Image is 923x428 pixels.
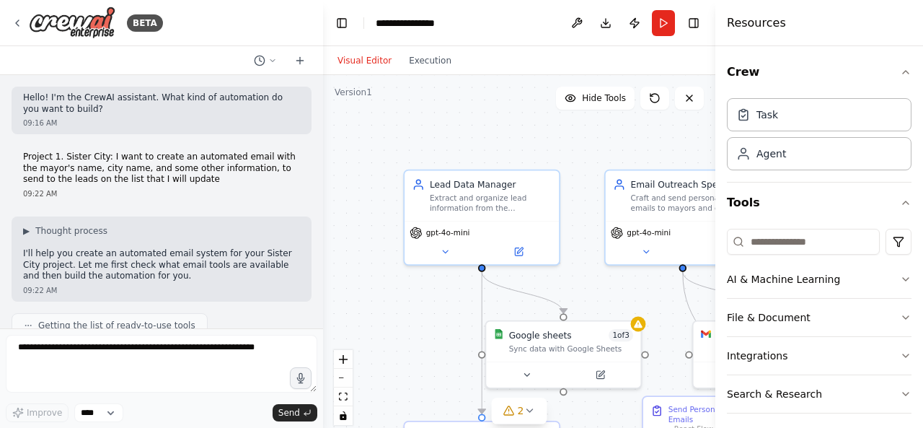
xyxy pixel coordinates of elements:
div: Email Outreach Specialist [631,178,753,191]
button: Hide right sidebar [684,13,704,33]
div: 09:16 AM [23,118,300,128]
button: 2 [492,398,547,424]
button: Hide Tools [556,87,635,110]
h4: Resources [727,14,786,32]
button: Tools [727,183,911,223]
span: gpt-4o-mini [426,228,470,238]
div: 09:22 AM [23,188,300,199]
div: Email Outreach SpecialistCraft and send personalized emails to mayors and city officials using th... [604,170,761,266]
div: React Flow controls [334,350,353,425]
img: Logo [29,6,115,39]
div: Send Personalized Sister City Emails [668,404,790,424]
button: Integrations [727,337,911,375]
div: Google SheetsGoogle sheets1of3Sync data with Google Sheets [485,320,642,389]
g: Edge from a6c29df4-1f54-425c-855b-6b26afc3c8d9 to 65f00b10-fc91-4af6-a6df-9d477a9d4348 [476,271,570,313]
button: zoom out [334,369,353,388]
button: Open in side panel [684,244,755,259]
div: Lead Data ManagerExtract and organize lead information from the spreadsheet containing mayor name... [403,170,560,266]
div: Google sheets [509,329,572,341]
span: 2 [518,403,524,418]
p: Project 1. Sister City: I want to create an automated email with the mayor's name, city name, and... [23,152,300,185]
span: ▶ [23,225,30,237]
button: Open in side panel [565,367,635,383]
div: Extract and organize lead information from the spreadsheet containing mayor names, city names, em... [430,193,552,214]
span: Hide Tools [582,92,626,104]
img: Google Sheets [494,329,504,339]
p: I'll help you create an automated email system for your Sister City project. Let me first check w... [23,248,300,282]
button: Click to speak your automation idea [290,367,312,389]
g: Edge from a6c29df4-1f54-425c-855b-6b26afc3c8d9 to 0995a36c-ff46-48d7-93f0-2d1ba5dea653 [476,271,488,414]
button: fit view [334,388,353,406]
button: Improve [6,403,69,422]
div: Craft and send personalized emails to mayors and city officials using their specific information ... [631,193,753,214]
div: 09:22 AM [23,285,300,296]
div: Gmail [692,320,849,389]
button: Switch to previous chat [248,52,283,69]
button: Hide left sidebar [332,13,352,33]
div: Version 1 [335,87,372,98]
div: Crew [727,92,911,182]
div: BETA [127,14,163,32]
span: gpt-4o-mini [627,228,671,238]
div: Sync data with Google Sheets [509,344,633,354]
button: Execution [400,52,460,69]
span: Improve [27,407,62,419]
p: Hello! I'm the CrewAI assistant. What kind of automation do you want to build? [23,92,300,115]
span: Send [278,407,300,419]
button: AI & Machine Learning [727,261,911,298]
button: zoom in [334,350,353,369]
button: ▶Thought process [23,225,107,237]
div: Agent [756,147,786,161]
button: Open in side panel [483,244,554,259]
span: Number of enabled actions [609,329,633,341]
button: Start a new chat [288,52,312,69]
button: Search & Research [727,375,911,413]
div: Task [756,108,778,122]
button: Crew [727,52,911,92]
span: Getting the list of ready-to-use tools [38,320,195,331]
button: File & Document [727,299,911,336]
button: toggle interactivity [334,406,353,425]
nav: breadcrumb [376,16,435,30]
img: Gmail [701,329,711,339]
div: Lead Data Manager [430,178,552,191]
span: Thought process [35,225,107,237]
button: Visual Editor [329,52,400,69]
button: Send [273,404,317,422]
